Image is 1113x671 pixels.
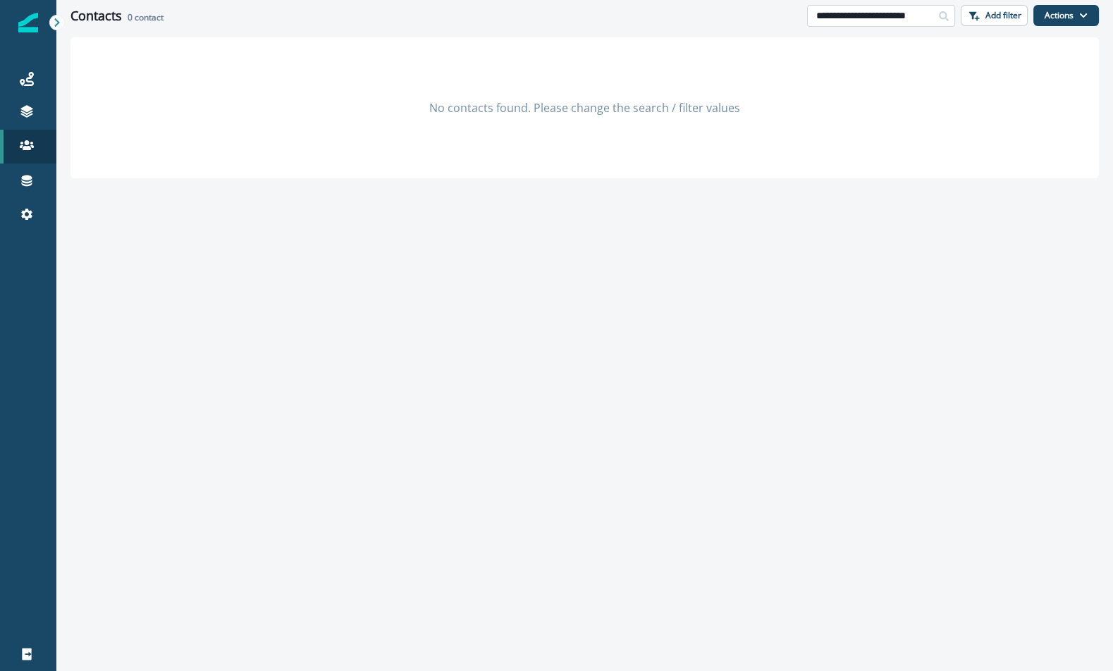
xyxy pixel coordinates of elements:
[961,5,1028,26] button: Add filter
[985,11,1021,20] p: Add filter
[70,8,122,24] h1: Contacts
[18,13,38,32] img: Inflection
[70,37,1099,178] div: No contacts found. Please change the search / filter values
[128,13,164,23] h2: contact
[128,11,133,23] span: 0
[1033,5,1099,26] button: Actions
